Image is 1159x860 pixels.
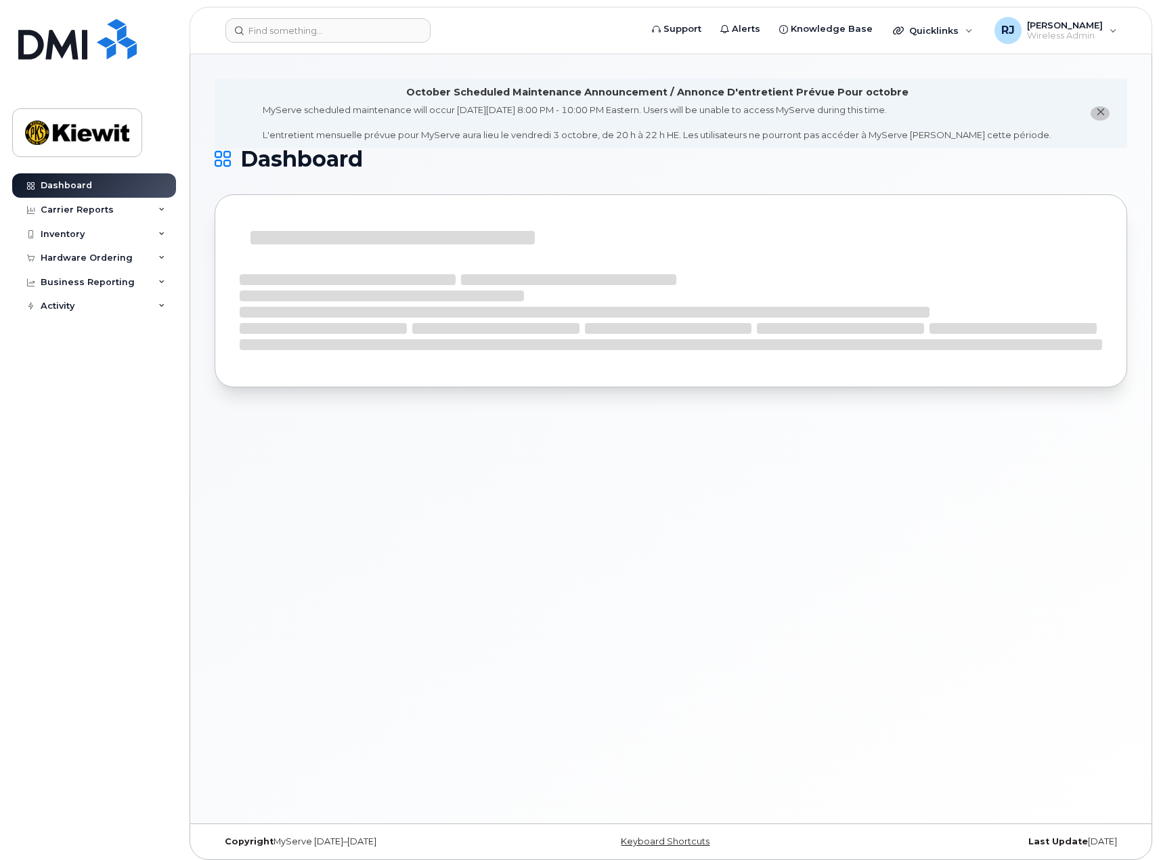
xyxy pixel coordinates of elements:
[1028,836,1088,846] strong: Last Update
[1091,106,1110,121] button: close notification
[240,149,363,169] span: Dashboard
[1100,801,1149,850] iframe: Messenger Launcher
[215,836,519,847] div: MyServe [DATE]–[DATE]
[406,85,909,100] div: October Scheduled Maintenance Announcement / Annonce D'entretient Prévue Pour octobre
[823,836,1127,847] div: [DATE]
[621,836,709,846] a: Keyboard Shortcuts
[263,104,1051,142] div: MyServe scheduled maintenance will occur [DATE][DATE] 8:00 PM - 10:00 PM Eastern. Users will be u...
[225,836,274,846] strong: Copyright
